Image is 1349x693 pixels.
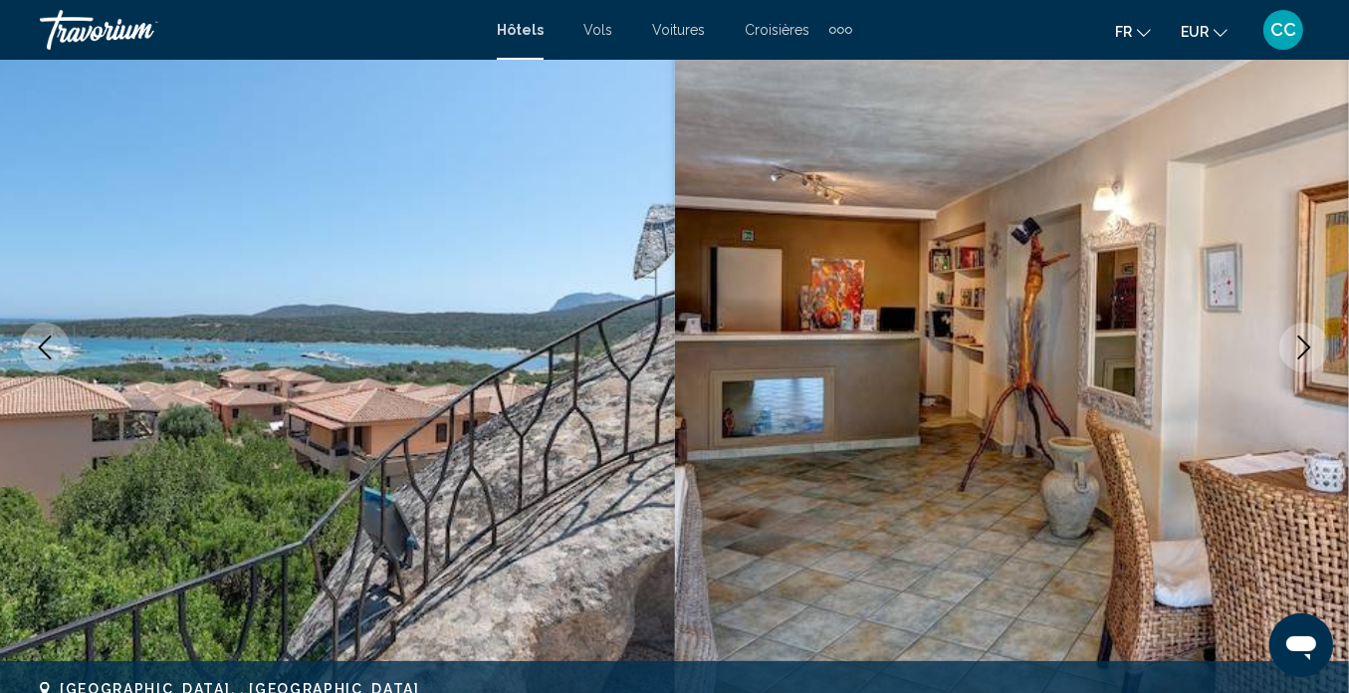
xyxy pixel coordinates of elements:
button: Change language [1115,17,1151,46]
a: Travorium [40,10,477,50]
button: Change currency [1181,17,1228,46]
button: Previous image [20,323,70,372]
span: fr [1115,24,1132,40]
button: User Menu [1257,9,1309,51]
button: Next image [1279,323,1329,372]
button: Extra navigation items [829,14,852,46]
a: Hôtels [497,22,544,38]
span: CC [1270,20,1296,40]
a: Voitures [652,22,705,38]
a: Croisières [745,22,809,38]
a: Vols [583,22,612,38]
span: EUR [1181,24,1209,40]
iframe: Bouton de lancement de la fenêtre de messagerie [1269,613,1333,677]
